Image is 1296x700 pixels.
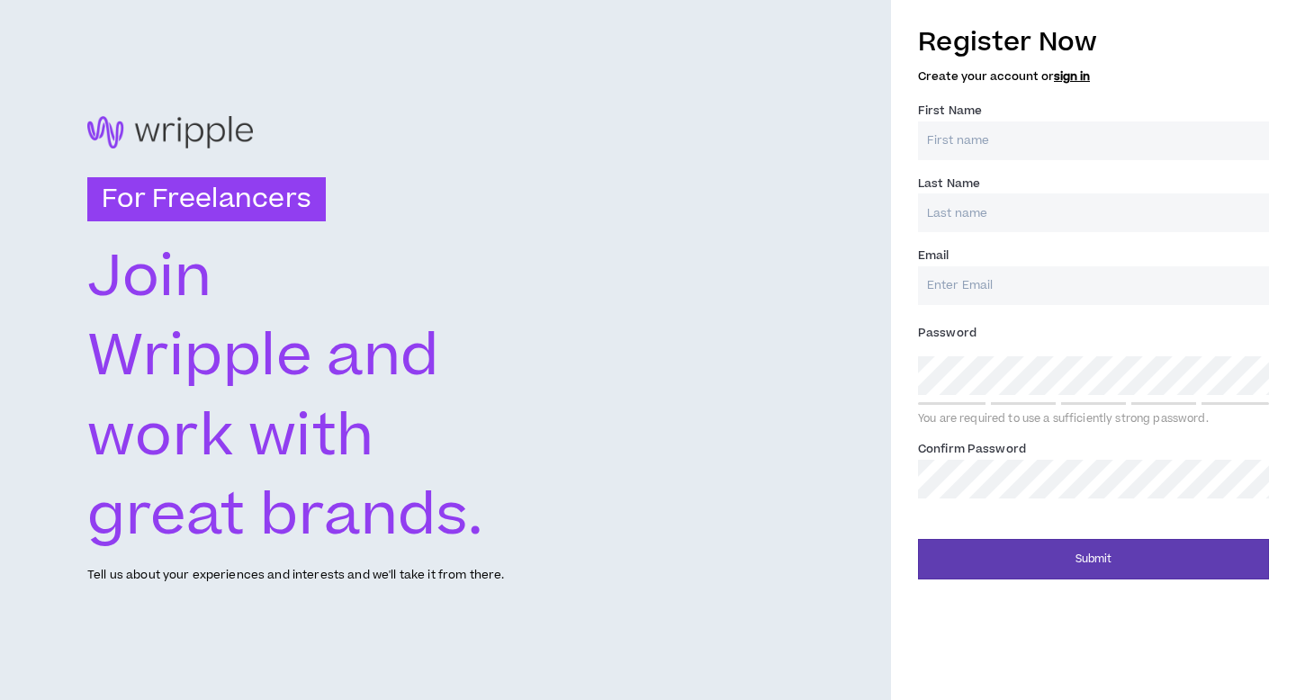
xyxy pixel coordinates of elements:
[87,236,211,319] text: Join
[918,70,1269,83] h5: Create your account or
[1054,68,1090,85] a: sign in
[918,169,980,198] label: Last Name
[87,395,375,478] text: work with
[918,435,1026,463] label: Confirm Password
[87,567,504,584] p: Tell us about your experiences and interests and we'll take it from there.
[918,266,1269,305] input: Enter Email
[918,325,976,341] span: Password
[87,474,484,557] text: great brands.
[918,412,1269,426] div: You are required to use a sufficiently strong password.
[918,96,982,125] label: First Name
[918,539,1269,579] button: Submit
[918,121,1269,160] input: First name
[918,193,1269,232] input: Last name
[87,177,326,222] h3: For Freelancers
[918,241,949,270] label: Email
[918,23,1269,61] h3: Register Now
[87,316,439,399] text: Wripple and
